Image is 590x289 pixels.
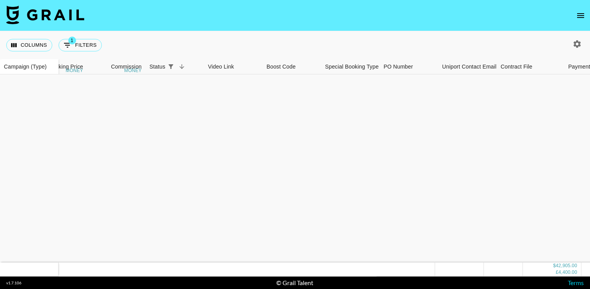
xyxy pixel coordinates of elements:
[558,270,577,276] div: 4,400.00
[59,39,102,51] button: Show filters
[6,5,84,24] img: Grail Talent
[6,280,21,285] div: v 1.7.106
[263,59,321,74] div: Boost Code
[204,59,263,74] div: Video Link
[573,8,588,23] button: open drawer
[442,59,496,74] div: Uniport Contact Email
[321,59,380,74] div: Special Booking Type
[124,68,142,73] div: money
[111,59,142,74] div: Commission
[438,59,497,74] div: Uniport Contact Email
[556,263,577,270] div: 42,905.00
[68,37,76,44] span: 1
[165,61,176,72] div: 1 active filter
[325,59,379,74] div: Special Booking Type
[501,59,532,74] div: Contract File
[49,59,83,74] div: Booking Price
[146,59,204,74] div: Status
[208,59,234,74] div: Video Link
[4,59,47,74] div: Campaign (Type)
[556,270,558,276] div: £
[66,68,83,73] div: money
[165,61,176,72] button: Show filters
[384,59,413,74] div: PO Number
[6,39,52,51] button: Select columns
[380,59,438,74] div: PO Number
[176,61,187,72] button: Sort
[497,59,555,74] div: Contract File
[276,279,313,287] div: © Grail Talent
[267,59,296,74] div: Boost Code
[568,279,584,286] a: Terms
[553,263,556,270] div: $
[149,59,165,74] div: Status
